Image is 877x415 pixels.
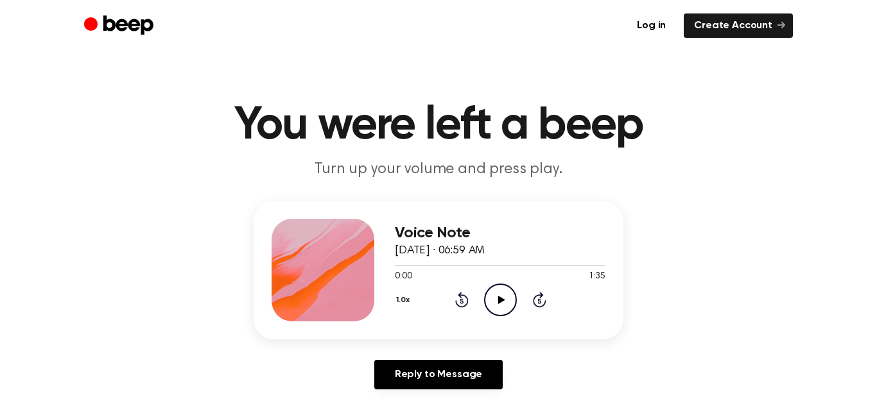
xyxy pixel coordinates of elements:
a: Log in [627,13,676,38]
span: [DATE] · 06:59 AM [395,245,485,257]
h3: Voice Note [395,224,605,242]
a: Beep [84,13,157,38]
h1: You were left a beep [110,103,767,149]
a: Reply to Message [374,360,503,389]
p: Turn up your volume and press play. [192,159,685,180]
a: Create Account [684,13,793,38]
button: 1.0x [395,289,415,311]
span: 0:00 [395,270,412,284]
span: 1:35 [589,270,605,284]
